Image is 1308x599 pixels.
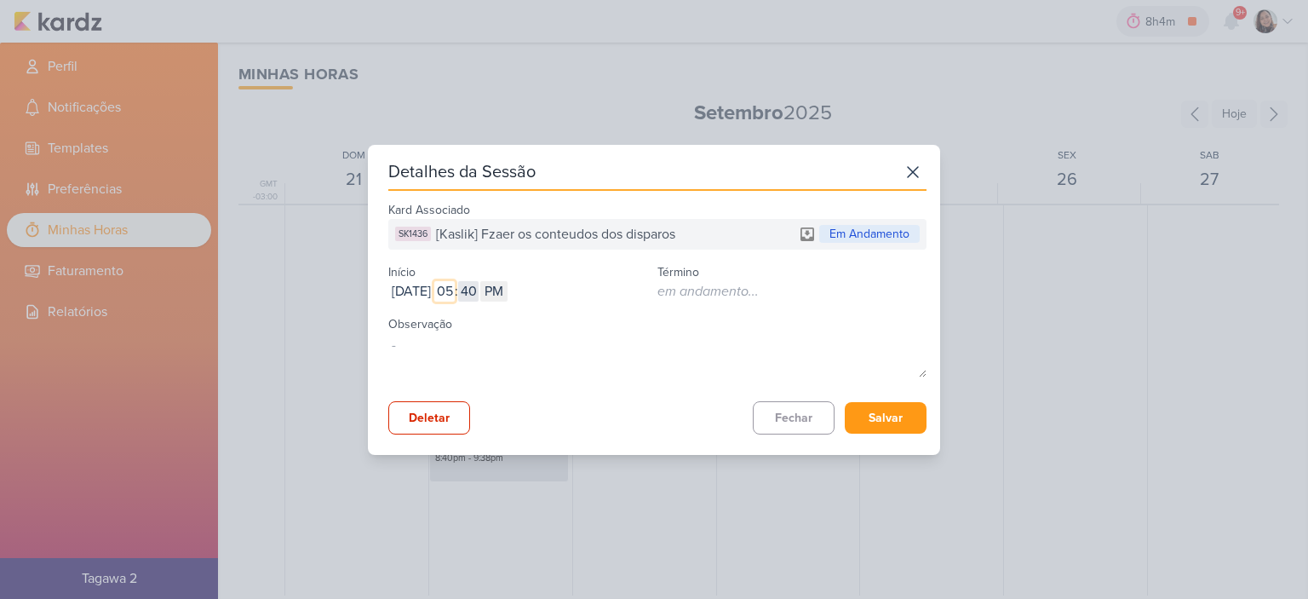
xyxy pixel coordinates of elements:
span: [Kaslik] Fzaer os conteudos dos disparos [436,224,675,245]
button: Fechar [753,401,835,435]
label: Kard Associado [388,203,470,217]
div: em andamento... [657,281,759,302]
label: Observação [388,317,452,331]
div: : [455,281,458,302]
button: Salvar [845,402,926,434]
div: Em Andamento [819,225,920,243]
button: Deletar [388,401,470,435]
div: SK1436 [395,227,431,241]
label: Término [657,265,699,279]
label: Início [388,265,416,279]
div: Detalhes da Sessão [388,160,536,184]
